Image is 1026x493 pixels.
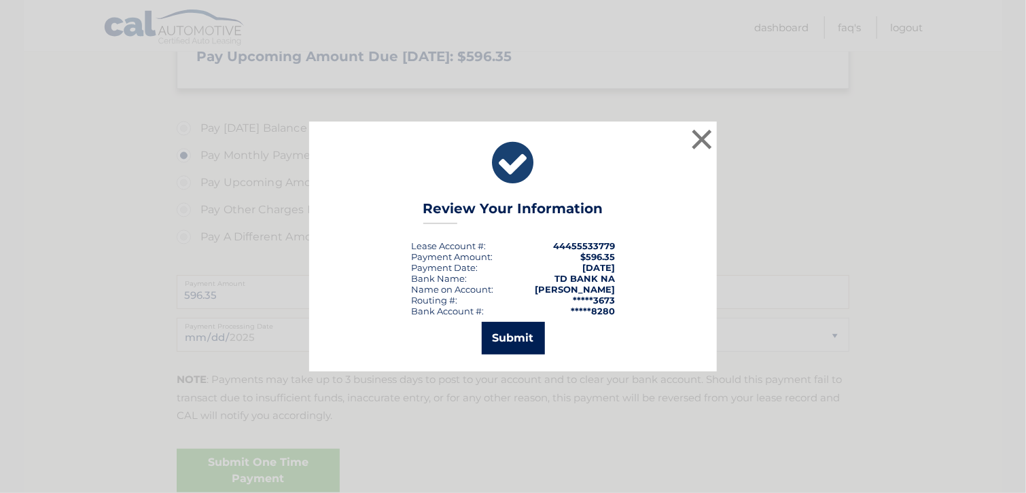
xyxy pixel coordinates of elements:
[582,262,615,273] span: [DATE]
[535,284,615,295] strong: [PERSON_NAME]
[423,200,603,224] h3: Review Your Information
[580,251,615,262] span: $596.35
[554,273,615,284] strong: TD BANK NA
[553,240,615,251] strong: 44455533779
[411,251,493,262] div: Payment Amount:
[688,126,715,153] button: ×
[411,295,457,306] div: Routing #:
[411,284,493,295] div: Name on Account:
[411,262,476,273] span: Payment Date
[411,306,484,316] div: Bank Account #:
[411,240,486,251] div: Lease Account #:
[482,322,545,354] button: Submit
[411,273,467,284] div: Bank Name:
[411,262,478,273] div: :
